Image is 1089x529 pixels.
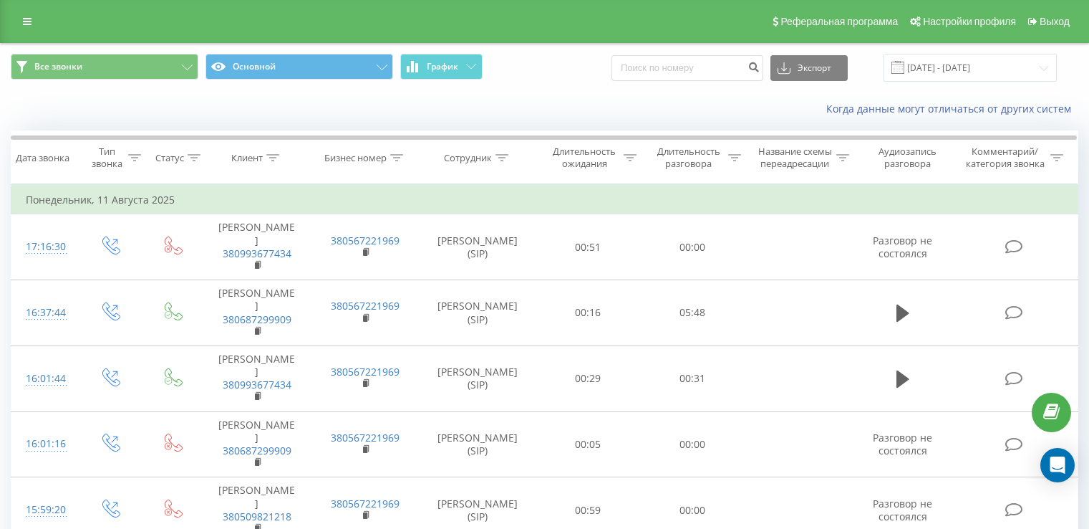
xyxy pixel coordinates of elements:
[420,345,536,411] td: [PERSON_NAME] (SIP)
[640,411,744,477] td: 00:00
[873,497,932,523] span: Разговор не состоялся
[26,299,64,327] div: 16:37:44
[231,152,263,164] div: Клиент
[873,234,932,260] span: Разговор не состоялся
[826,102,1078,115] a: Когда данные могут отличаться от других систем
[324,152,387,164] div: Бизнес номер
[155,152,184,164] div: Статус
[444,152,492,164] div: Сотрудник
[26,365,64,393] div: 16:01:44
[26,233,64,261] div: 17:16:30
[331,431,400,444] a: 380567221969
[611,55,763,81] input: Поиск по номеру
[1040,448,1075,482] div: Open Intercom Messenger
[640,345,744,411] td: 00:31
[963,146,1047,170] div: Комментарий/категория звонка
[331,234,400,247] a: 380567221969
[866,146,949,170] div: Аудиозапись разговора
[203,345,311,411] td: [PERSON_NAME]
[223,510,291,523] a: 380509821218
[205,54,393,80] button: Основной
[549,146,621,170] div: Длительность ожидания
[400,54,483,80] button: График
[873,431,932,457] span: Разговор не состоялся
[223,313,291,326] a: 380687299909
[923,16,1016,27] span: Настройки профиля
[16,152,69,164] div: Дата звонка
[770,55,848,81] button: Экспорт
[536,411,640,477] td: 00:05
[653,146,725,170] div: Длительность разговора
[536,345,640,411] td: 00:29
[536,214,640,280] td: 00:51
[34,61,82,72] span: Все звонки
[640,214,744,280] td: 00:00
[780,16,898,27] span: Реферальная программа
[640,280,744,346] td: 05:48
[223,378,291,391] a: 380993677434
[758,146,833,170] div: Название схемы переадресации
[331,497,400,510] a: 380567221969
[203,280,311,346] td: [PERSON_NAME]
[11,186,1078,214] td: Понедельник, 11 Августа 2025
[26,496,64,524] div: 15:59:20
[203,214,311,280] td: [PERSON_NAME]
[26,430,64,458] div: 16:01:16
[223,247,291,260] a: 380993677434
[331,365,400,378] a: 380567221969
[427,62,458,72] span: График
[420,280,536,346] td: [PERSON_NAME] (SIP)
[223,444,291,457] a: 380687299909
[331,299,400,313] a: 380567221969
[420,411,536,477] td: [PERSON_NAME] (SIP)
[536,280,640,346] td: 00:16
[90,146,124,170] div: Тип звонка
[11,54,198,80] button: Все звонки
[420,214,536,280] td: [PERSON_NAME] (SIP)
[1040,16,1070,27] span: Выход
[203,411,311,477] td: [PERSON_NAME]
